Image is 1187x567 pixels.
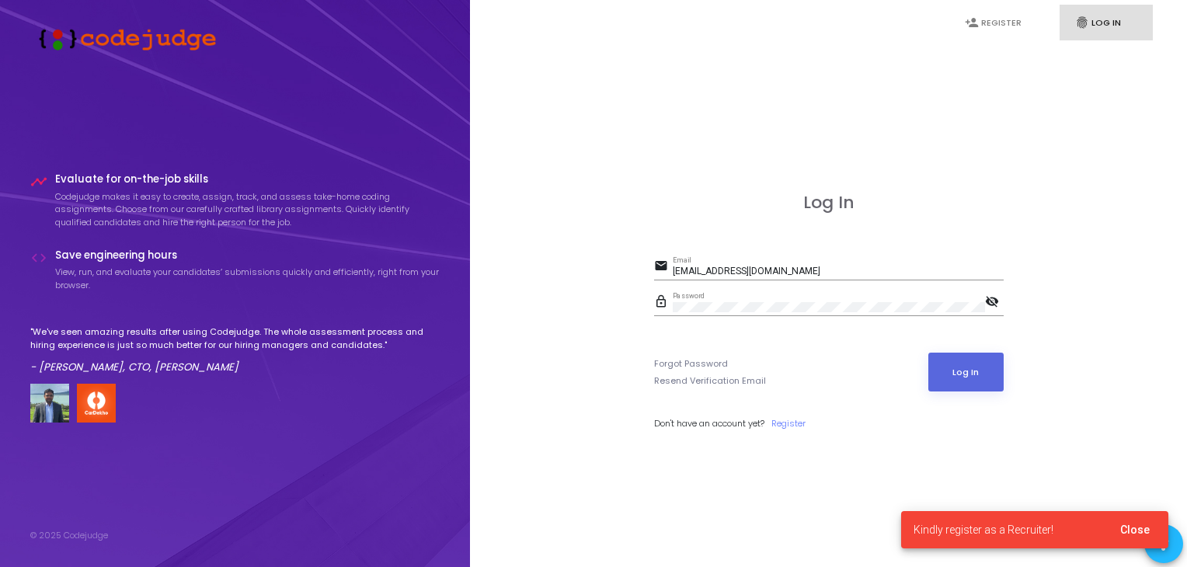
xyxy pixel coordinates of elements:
[1120,524,1150,536] span: Close
[30,325,440,351] p: "We've seen amazing results after using Codejudge. The whole assessment process and hiring experi...
[1060,5,1153,41] a: fingerprintLog In
[30,529,108,542] div: © 2025 Codejudge
[673,266,1004,277] input: Email
[914,522,1053,537] span: Kindly register as a Recruiter!
[77,384,116,423] img: company-logo
[654,193,1004,213] h3: Log In
[55,190,440,229] p: Codejudge makes it easy to create, assign, track, and assess take-home coding assignments. Choose...
[654,374,766,388] a: Resend Verification Email
[654,357,728,370] a: Forgot Password
[949,5,1043,41] a: person_addRegister
[928,353,1004,391] button: Log In
[30,360,238,374] em: - [PERSON_NAME], CTO, [PERSON_NAME]
[30,173,47,190] i: timeline
[30,384,69,423] img: user image
[55,173,440,186] h4: Evaluate for on-the-job skills
[985,294,1004,312] mat-icon: visibility_off
[1075,16,1089,30] i: fingerprint
[30,249,47,266] i: code
[771,417,806,430] a: Register
[654,294,673,312] mat-icon: lock_outline
[55,266,440,291] p: View, run, and evaluate your candidates’ submissions quickly and efficiently, right from your bro...
[1108,516,1162,544] button: Close
[55,249,440,262] h4: Save engineering hours
[654,258,673,277] mat-icon: email
[965,16,979,30] i: person_add
[654,417,764,430] span: Don't have an account yet?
